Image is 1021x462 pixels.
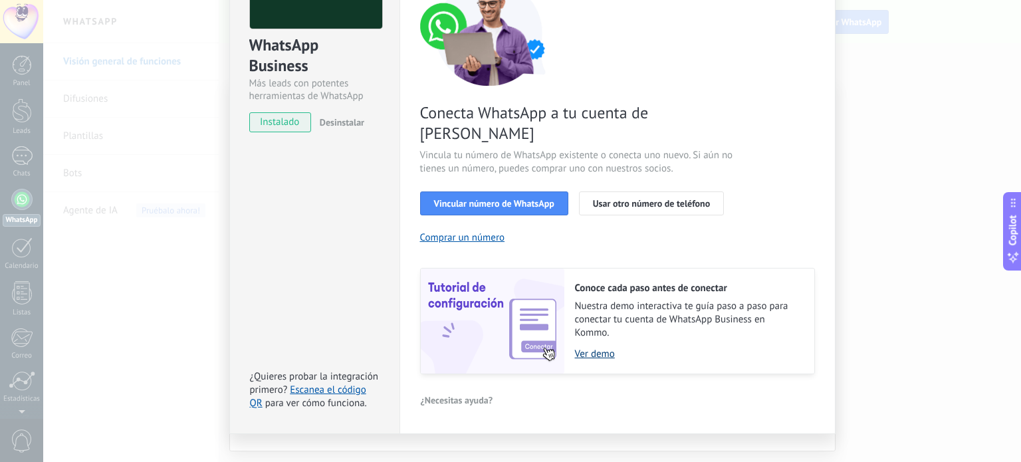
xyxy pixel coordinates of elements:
[250,112,310,132] span: instalado
[320,116,364,128] span: Desinstalar
[250,384,366,409] a: Escanea el código QR
[579,191,724,215] button: Usar otro número de teléfono
[434,199,554,208] span: Vincular número de WhatsApp
[250,370,379,396] span: ¿Quieres probar la integración primero?
[249,35,380,77] div: WhatsApp Business
[575,348,801,360] a: Ver demo
[421,396,493,405] span: ¿Necesitas ayuda?
[265,397,367,409] span: para ver cómo funciona.
[575,282,801,294] h2: Conoce cada paso antes de conectar
[420,149,737,175] span: Vincula tu número de WhatsApp existente o conecta uno nuevo. Si aún no tienes un número, puedes c...
[420,231,505,244] button: Comprar un número
[249,77,380,102] div: Más leads con potentes herramientas de WhatsApp
[420,102,737,144] span: Conecta WhatsApp a tu cuenta de [PERSON_NAME]
[575,300,801,340] span: Nuestra demo interactiva te guía paso a paso para conectar tu cuenta de WhatsApp Business en Kommo.
[593,199,710,208] span: Usar otro número de teléfono
[314,112,364,132] button: Desinstalar
[420,191,568,215] button: Vincular número de WhatsApp
[420,390,494,410] button: ¿Necesitas ayuda?
[1006,215,1020,245] span: Copilot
